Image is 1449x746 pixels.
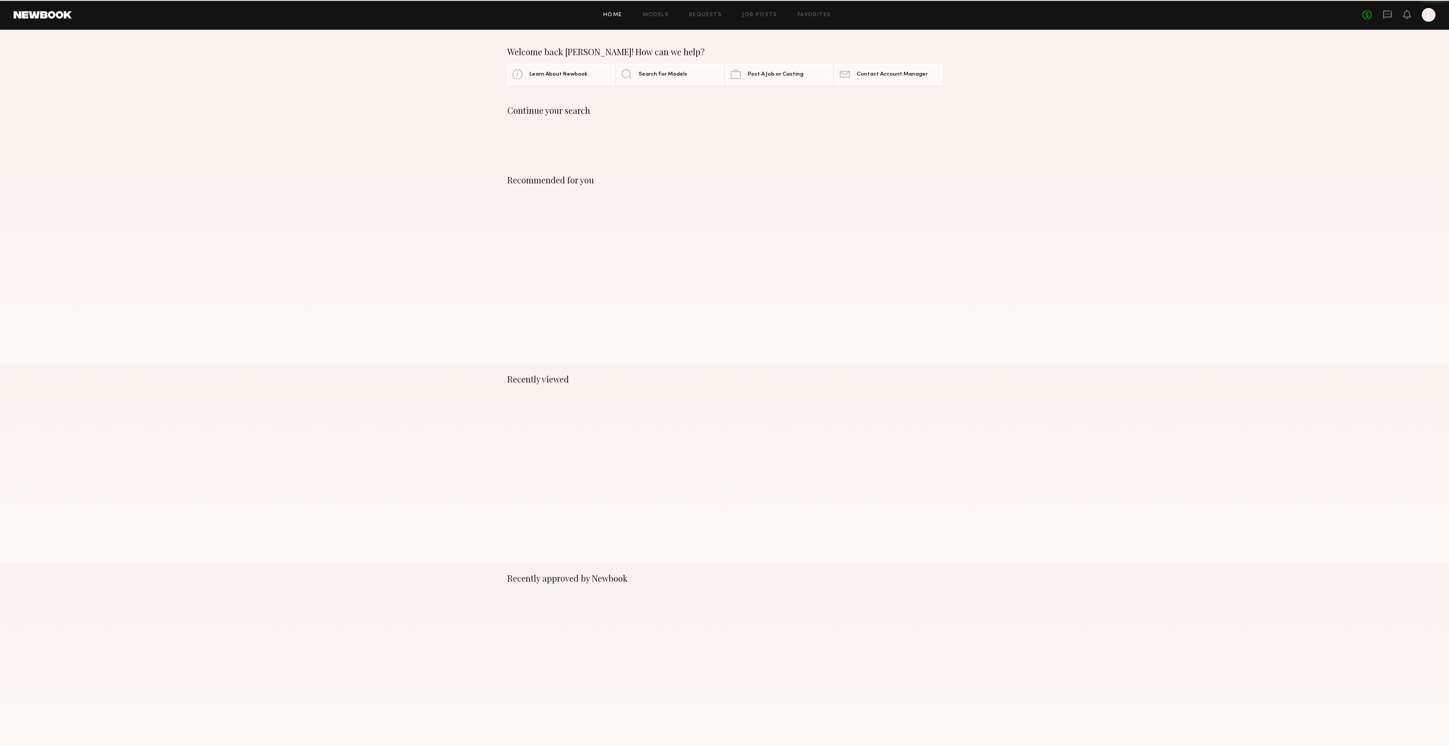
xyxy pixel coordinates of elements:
div: Recently viewed [507,374,942,384]
a: Search For Models [616,64,723,85]
a: Job Posts [742,12,777,18]
a: J [1422,8,1435,22]
span: Search For Models [639,72,687,77]
a: Learn About Newbook [507,64,614,85]
div: Continue your search [507,105,942,115]
a: Favorites [798,12,831,18]
span: Post A Job or Casting [748,72,803,77]
span: Learn About Newbook [529,72,588,77]
a: Contact Account Manager [835,64,942,85]
div: Recently approved by Newbook [507,573,942,583]
a: Home [603,12,622,18]
div: Welcome back [PERSON_NAME]! How can we help? [507,47,942,57]
a: Requests [689,12,722,18]
a: Models [643,12,669,18]
a: Post A Job or Casting [726,64,833,85]
span: Contact Account Manager [857,72,928,77]
div: Recommended for you [507,175,942,185]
